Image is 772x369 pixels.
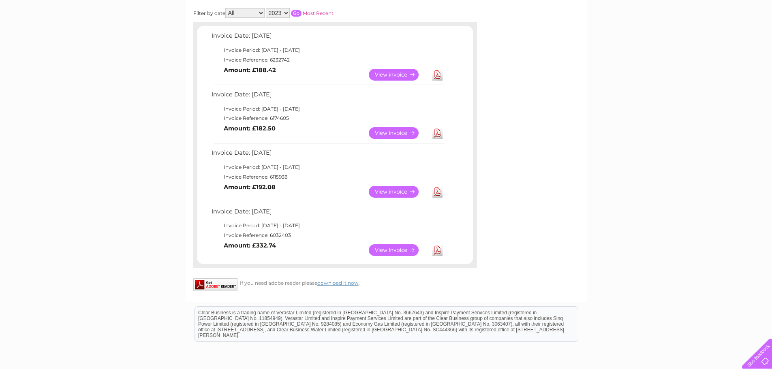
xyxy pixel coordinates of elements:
[369,127,428,139] a: View
[432,186,443,198] a: Download
[317,280,359,286] a: download it now
[224,242,276,249] b: Amount: £332.74
[193,278,477,286] div: If you need adobe reader please .
[432,244,443,256] a: Download
[369,244,428,256] a: View
[432,127,443,139] a: Download
[701,34,713,41] a: Blog
[224,66,276,74] b: Amount: £188.42
[195,4,578,39] div: Clear Business is a trading name of Verastar Limited (registered in [GEOGRAPHIC_DATA] No. 3667643...
[432,69,443,81] a: Download
[303,10,334,16] a: Most Recent
[193,8,406,18] div: Filter by date
[210,104,447,114] td: Invoice Period: [DATE] - [DATE]
[745,34,764,41] a: Log out
[369,69,428,81] a: View
[27,21,68,46] img: logo.png
[629,34,645,41] a: Water
[210,30,447,45] td: Invoice Date: [DATE]
[210,113,447,123] td: Invoice Reference: 6174605
[619,4,675,14] a: 0333 014 3131
[210,89,447,104] td: Invoice Date: [DATE]
[210,221,447,230] td: Invoice Period: [DATE] - [DATE]
[650,34,667,41] a: Energy
[210,162,447,172] td: Invoice Period: [DATE] - [DATE]
[718,34,738,41] a: Contact
[210,55,447,65] td: Invoice Reference: 6232742
[369,186,428,198] a: View
[210,230,447,240] td: Invoice Reference: 6032403
[210,172,447,182] td: Invoice Reference: 6115938
[224,125,276,132] b: Amount: £182.50
[672,34,697,41] a: Telecoms
[210,206,447,221] td: Invoice Date: [DATE]
[210,45,447,55] td: Invoice Period: [DATE] - [DATE]
[210,147,447,162] td: Invoice Date: [DATE]
[224,183,276,191] b: Amount: £192.08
